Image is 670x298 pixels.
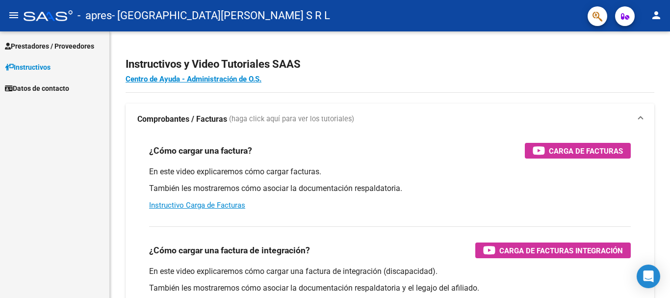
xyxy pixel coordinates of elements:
p: En este video explicaremos cómo cargar facturas. [149,166,631,177]
h2: Instructivos y Video Tutoriales SAAS [126,55,654,74]
button: Carga de Facturas Integración [475,243,631,258]
span: (haga click aquí para ver los tutoriales) [229,114,354,125]
div: Open Intercom Messenger [637,265,660,288]
a: Centro de Ayuda - Administración de O.S. [126,75,261,83]
p: También les mostraremos cómo asociar la documentación respaldatoria. [149,183,631,194]
button: Carga de Facturas [525,143,631,159]
span: Carga de Facturas [549,145,623,157]
span: - [GEOGRAPHIC_DATA][PERSON_NAME] S R L [112,5,330,27]
h3: ¿Cómo cargar una factura de integración? [149,244,310,257]
span: - apres [77,5,112,27]
span: Instructivos [5,62,51,73]
p: En este video explicaremos cómo cargar una factura de integración (discapacidad). [149,266,631,277]
mat-icon: person [650,9,662,21]
span: Carga de Facturas Integración [499,244,623,257]
a: Instructivo Carga de Facturas [149,201,245,210]
h3: ¿Cómo cargar una factura? [149,144,252,158]
mat-icon: menu [8,9,20,21]
strong: Comprobantes / Facturas [137,114,227,125]
span: Prestadores / Proveedores [5,41,94,52]
p: También les mostraremos cómo asociar la documentación respaldatoria y el legajo del afiliado. [149,283,631,294]
span: Datos de contacto [5,83,69,94]
mat-expansion-panel-header: Comprobantes / Facturas (haga click aquí para ver los tutoriales) [126,104,654,135]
